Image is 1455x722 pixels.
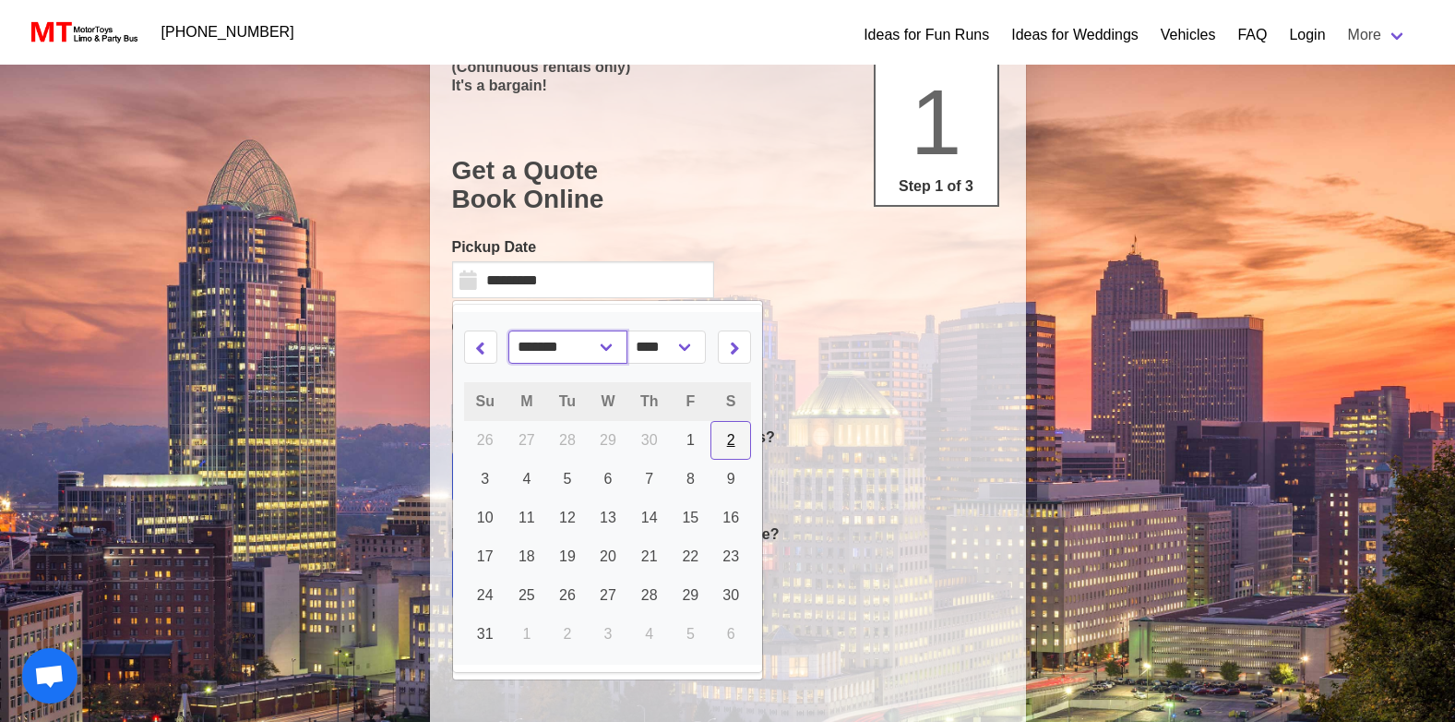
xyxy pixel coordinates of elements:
[452,236,714,259] label: Pickup Date
[864,24,989,46] a: Ideas for Fun Runs
[559,548,576,564] span: 19
[682,510,698,525] span: 15
[604,471,613,487] span: 6
[686,432,695,448] span: 1
[628,537,671,576] a: 21
[628,460,671,499] a: 7
[640,393,659,409] span: Th
[600,587,616,603] span: 27
[722,548,739,564] span: 23
[507,499,547,537] a: 11
[645,471,653,487] span: 7
[519,432,535,448] span: 27
[686,626,695,642] span: 5
[670,537,710,576] a: 22
[726,393,736,409] span: S
[641,548,658,564] span: 21
[452,58,1004,76] p: (Continuous rentals only)
[682,548,698,564] span: 22
[600,510,616,525] span: 13
[670,421,710,460] a: 1
[547,576,588,615] a: 26
[1289,24,1325,46] a: Login
[547,537,588,576] a: 19
[628,499,671,537] a: 14
[1337,17,1418,54] a: More
[710,499,751,537] a: 16
[477,587,494,603] span: 24
[559,393,576,409] span: Tu
[547,460,588,499] a: 5
[641,587,658,603] span: 28
[722,510,739,525] span: 16
[559,432,576,448] span: 28
[22,648,78,704] a: Open chat
[563,626,571,642] span: 2
[1237,24,1267,46] a: FAQ
[452,156,1004,214] h1: Get a Quote Book Online
[464,460,507,499] a: 3
[710,537,751,576] a: 23
[686,471,695,487] span: 8
[600,548,616,564] span: 20
[727,626,735,642] span: 6
[710,460,751,499] a: 9
[464,615,507,654] a: 31
[628,576,671,615] a: 28
[519,548,535,564] span: 18
[670,499,710,537] a: 15
[645,626,653,642] span: 4
[604,626,613,642] span: 3
[682,587,698,603] span: 29
[477,432,494,448] span: 26
[464,576,507,615] a: 24
[563,471,571,487] span: 5
[519,510,535,525] span: 11
[1161,24,1216,46] a: Vehicles
[710,576,751,615] a: 30
[522,471,531,487] span: 4
[464,537,507,576] a: 17
[601,393,614,409] span: W
[547,499,588,537] a: 12
[481,471,489,487] span: 3
[710,421,751,460] a: 2
[883,175,990,198] p: Step 1 of 3
[641,432,658,448] span: 30
[507,576,547,615] a: 25
[1011,24,1139,46] a: Ideas for Weddings
[519,587,535,603] span: 25
[150,14,305,51] a: [PHONE_NUMBER]
[477,626,494,642] span: 31
[686,393,695,409] span: F
[26,19,139,45] img: MotorToys Logo
[727,471,735,487] span: 9
[670,576,710,615] a: 29
[641,510,658,525] span: 14
[477,510,494,525] span: 10
[588,537,628,576] a: 20
[600,432,616,448] span: 29
[911,70,962,174] span: 1
[559,587,576,603] span: 26
[670,460,710,499] a: 8
[476,393,495,409] span: Su
[727,432,735,448] span: 2
[588,460,628,499] a: 6
[520,393,532,409] span: M
[464,499,507,537] a: 10
[559,510,576,525] span: 12
[507,537,547,576] a: 18
[452,77,1004,94] p: It's a bargain!
[507,460,547,499] a: 4
[588,499,628,537] a: 13
[588,576,628,615] a: 27
[722,587,739,603] span: 30
[477,548,494,564] span: 17
[522,626,531,642] span: 1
